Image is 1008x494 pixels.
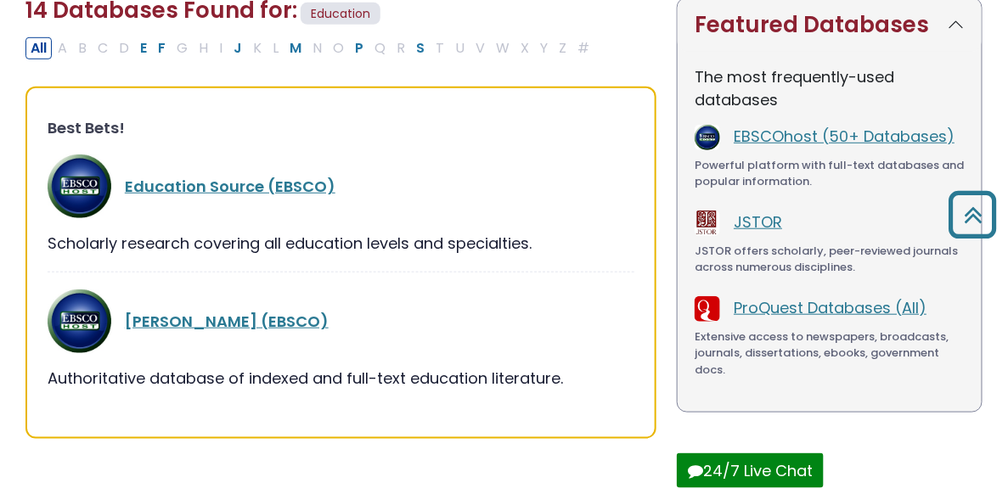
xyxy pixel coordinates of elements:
[677,453,824,488] button: 24/7 Live Chat
[153,37,171,59] button: Filter Results F
[135,37,152,59] button: Filter Results E
[734,297,926,318] a: ProQuest Databases (All)
[125,176,335,197] a: Education Source (EBSCO)
[48,367,634,390] div: Authoritative database of indexed and full-text education literature.
[695,243,965,276] div: JSTOR offers scholarly, peer-reviewed journals across numerous disciplines.
[25,36,596,58] div: Alpha-list to filter by first letter of database name
[125,311,329,332] a: [PERSON_NAME] (EBSCO)
[48,119,634,138] h3: Best Bets!
[284,37,307,59] button: Filter Results M
[695,65,965,111] p: The most frequently-used databases
[301,3,380,25] span: Education
[734,126,955,147] a: EBSCOhost (50+ Databases)
[48,232,634,255] div: Scholarly research covering all education levels and specialties.
[228,37,247,59] button: Filter Results J
[695,157,965,190] div: Powerful platform with full-text databases and popular information.
[695,328,965,379] div: Extensive access to newspapers, broadcasts, journals, dissertations, ebooks, government docs.
[734,211,782,233] a: JSTOR
[943,199,1004,230] a: Back to Top
[411,37,430,59] button: Filter Results S
[350,37,369,59] button: Filter Results P
[25,37,52,59] button: All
